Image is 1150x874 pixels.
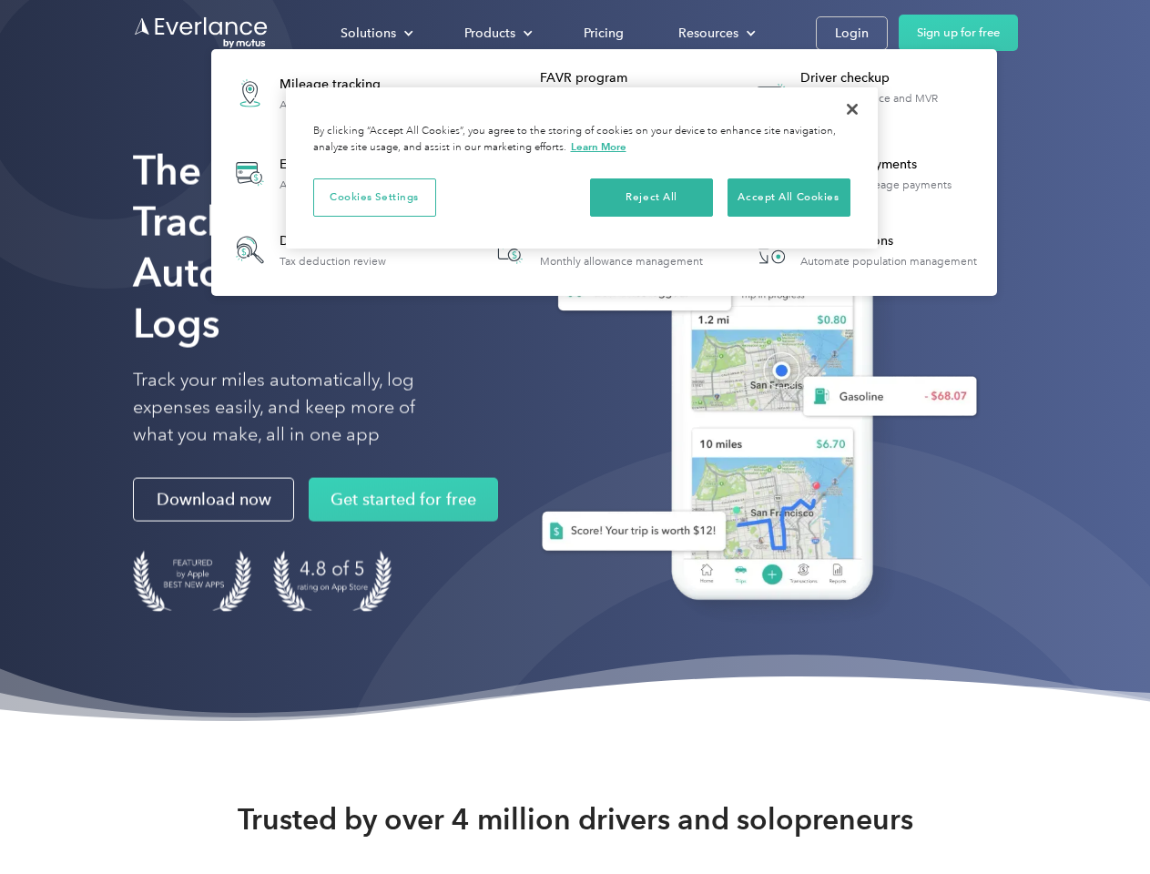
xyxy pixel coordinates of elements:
a: Get started for free [309,478,498,522]
div: Tax deduction review [280,255,386,268]
a: Go to homepage [133,15,270,50]
a: Login [816,16,888,50]
div: Privacy [286,87,878,249]
a: Driver checkupLicense, insurance and MVR verification [741,60,988,127]
div: HR Integrations [800,232,977,250]
a: Expense trackingAutomatic transaction logs [220,140,420,207]
button: Reject All [590,178,713,217]
strong: Trusted by over 4 million drivers and solopreneurs [238,801,913,838]
a: Pricing [565,17,642,49]
div: Driver checkup [800,69,987,87]
div: Cookie banner [286,87,878,249]
div: Mileage tracking [280,76,398,94]
div: By clicking “Accept All Cookies”, you agree to the storing of cookies on your device to enhance s... [313,124,850,156]
div: Solutions [322,17,428,49]
div: Solutions [341,22,396,45]
a: More information about your privacy, opens in a new tab [571,140,626,153]
a: Accountable planMonthly allowance management [481,220,712,279]
div: Expense tracking [280,156,411,174]
div: License, insurance and MVR verification [800,92,987,117]
a: HR IntegrationsAutomate population management [741,220,986,279]
div: Automate population management [800,255,977,268]
a: Deduction finderTax deduction review [220,220,395,279]
div: Resources [660,17,770,49]
div: Pricing [584,22,624,45]
div: Monthly allowance management [540,255,703,268]
div: Login [835,22,869,45]
a: Download now [133,478,294,522]
button: Cookies Settings [313,178,436,217]
img: 4.9 out of 5 stars on the app store [273,551,392,612]
button: Close [832,89,872,129]
div: Automatic transaction logs [280,178,411,191]
div: Automatic mileage logs [280,98,398,111]
div: FAVR program [540,69,727,87]
div: Resources [678,22,738,45]
button: Accept All Cookies [728,178,850,217]
nav: Products [211,49,997,296]
img: Badge for Featured by Apple Best New Apps [133,551,251,612]
div: Deduction finder [280,232,386,250]
a: FAVR programFixed & Variable Rate reimbursement design & management [481,60,728,127]
a: Sign up for free [899,15,1018,51]
p: Track your miles automatically, log expenses easily, and keep more of what you make, all in one app [133,367,458,449]
div: Products [464,22,515,45]
img: Everlance, mileage tracker app, expense tracking app [513,173,992,627]
a: Mileage trackingAutomatic mileage logs [220,60,407,127]
div: Products [446,17,547,49]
